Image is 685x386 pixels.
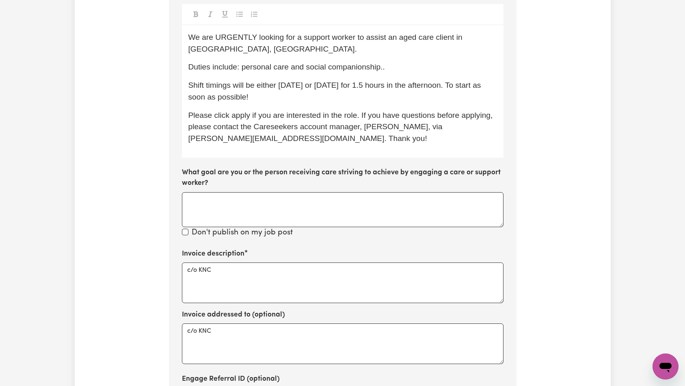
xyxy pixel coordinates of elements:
[188,63,385,71] span: Duties include: personal care and social companionship..
[188,111,495,143] span: Please click apply if you are interested in the role. If you have questions before applying, plea...
[182,310,285,320] label: Invoice addressed to (optional)
[219,9,231,20] button: Toggle undefined
[182,323,503,364] textarea: c/o KNC
[182,249,244,259] label: Invoice description
[182,167,503,189] label: What goal are you or the person receiving care striving to achieve by engaging a care or support ...
[234,9,245,20] button: Toggle undefined
[653,353,679,379] iframe: Button to launch messaging window
[188,33,465,53] span: We are URGENTLY looking for a support worker to assist an aged care client in [GEOGRAPHIC_DATA], ...
[190,9,201,20] button: Toggle undefined
[188,81,483,101] span: Shift timings will be either [DATE] or [DATE] for 1.5 hours in the afternoon. To start as soon as...
[205,9,216,20] button: Toggle undefined
[249,9,260,20] button: Toggle undefined
[192,227,293,239] label: Don't publish on my job post
[182,262,503,303] textarea: c/o KNC
[182,374,280,384] label: Engage Referral ID (optional)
